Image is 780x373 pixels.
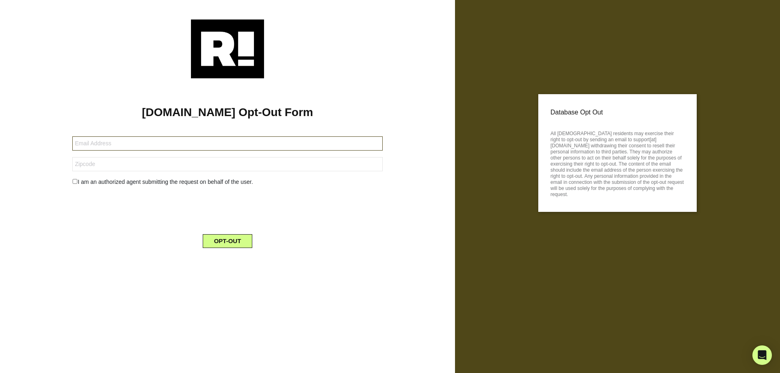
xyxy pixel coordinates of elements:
div: Open Intercom Messenger [752,345,772,365]
img: Retention.com [191,19,264,78]
input: Email Address [72,136,382,151]
button: OPT-OUT [203,234,253,248]
p: Database Opt Out [550,106,685,119]
div: I am an authorized agent submitting the request on behalf of the user. [66,178,388,186]
p: All [DEMOGRAPHIC_DATA] residents may exercise their right to opt-out by sending an email to suppo... [550,128,685,198]
input: Zipcode [72,157,382,171]
iframe: reCAPTCHA [166,193,289,224]
h1: [DOMAIN_NAME] Opt-Out Form [12,106,443,119]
